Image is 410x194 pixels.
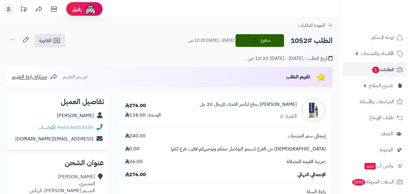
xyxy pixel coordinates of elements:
[343,175,406,189] a: السلات المتروكة2093
[57,112,94,119] a: [PERSON_NAME]
[34,34,65,47] a: الفاتورة
[298,22,333,29] a: العودة للطلبات
[360,97,394,106] span: المراجعات والأسئلة
[364,162,393,170] span: وآتس آب
[343,143,406,157] a: المدونة
[39,37,52,44] span: الفاتورة
[200,101,297,108] a: [PERSON_NAME] بخاخ لتأخير القذف للرجال 20 مل
[343,110,406,125] a: طلبات الإرجاع
[351,179,366,186] span: 2093
[15,135,93,143] a: [EMAIL_ADDRESS][DOMAIN_NAME]
[343,159,406,173] a: وآتس آبجديد
[380,146,393,154] span: المدونة
[361,49,394,58] span: الأقسام والمنتجات
[63,73,87,81] span: لم يتم التقييم
[280,113,297,120] div: الكمية: 2
[290,35,333,47] h2: الطلب #1052
[369,113,394,122] span: طلبات الإرجاع
[369,8,404,21] img: logo-2.png
[125,112,161,119] div: الوحدة: 138.00
[125,158,143,165] span: 36.00
[302,98,325,123] img: 1751574493-Maxman%20spray%2020ml-90x90.jpg
[84,3,97,15] img: ai-face.png
[351,178,394,186] span: السلات المتروكة
[288,133,326,140] span: إجمالي سعر المنتجات
[12,73,57,81] a: مشاركة رابط التقييم
[364,163,376,169] span: جديد
[38,124,56,131] a: واتساب
[11,159,104,166] h2: عنوان الشحن
[372,66,380,74] span: 1
[343,127,406,141] a: العملاء
[171,146,326,153] span: [DEMOGRAPHIC_DATA] من الفرع (سيتم التواصل معكم وتوجيهكم لاقرب فرع لكم)
[125,102,146,109] div: 276.00
[248,55,333,62] div: تاريخ الطلب : [DATE] - [DATE] 12:20 ص
[11,98,104,105] h2: تفاصيل العميل
[72,5,82,13] span: رفيق
[286,158,326,165] span: ضريبة القيمة المضافة
[343,94,406,109] a: المراجعات والأسئلة
[297,171,326,178] span: الإجمالي النهائي
[371,65,394,74] span: الطلبات
[188,38,235,44] small: [DATE] - [DATE] 12:20 ص
[369,81,393,90] span: مُنشئ النماذج
[343,62,406,77] a: الطلبات1
[125,133,146,140] span: 240.00
[12,73,47,81] span: مشاركة رابط التقييم
[343,30,406,45] a: لوحة التحكم
[16,3,31,17] a: تحديثات المنصة
[381,130,393,138] span: العملاء
[125,171,146,178] span: 276.00
[298,22,325,29] span: العودة للطلبات
[235,34,284,47] button: مدفوع
[57,124,93,131] a: 966536013336
[371,33,394,42] span: لوحة التحكم
[125,146,140,153] span: 0.00
[286,73,310,81] span: تقييم الطلب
